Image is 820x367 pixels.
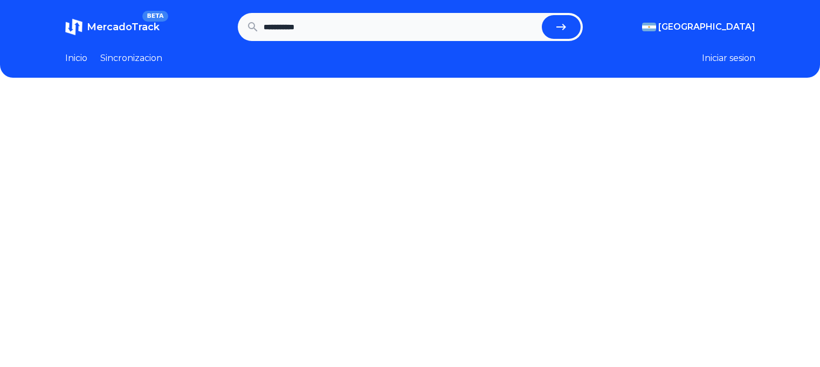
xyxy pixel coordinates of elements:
[142,11,168,22] span: BETA
[65,18,82,36] img: MercadoTrack
[65,52,87,65] a: Inicio
[65,18,160,36] a: MercadoTrackBETA
[658,21,755,33] span: [GEOGRAPHIC_DATA]
[642,21,755,33] button: [GEOGRAPHIC_DATA]
[87,21,160,33] span: MercadoTrack
[642,23,656,31] img: Argentina
[702,52,755,65] button: Iniciar sesion
[100,52,162,65] a: Sincronizacion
